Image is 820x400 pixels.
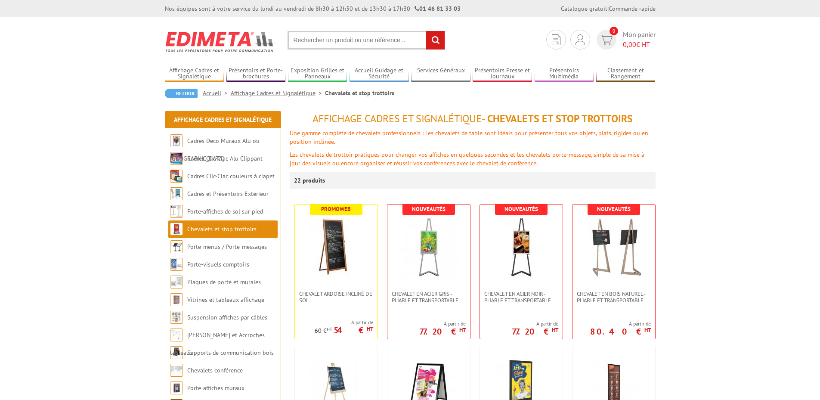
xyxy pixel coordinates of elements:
span: Chevalet en Acier gris - Pliable et transportable [392,291,466,304]
a: Plaques de porte et murales [187,278,261,286]
img: Edimeta [165,26,275,58]
img: Cadres Clic-Clac couleurs à clapet [170,170,183,183]
a: Porte-menus / Porte-messages [187,243,267,251]
span: Affichage Cadres et Signalétique [313,112,482,125]
a: Porte-visuels comptoirs [187,260,249,268]
span: A partir de [419,320,466,327]
a: Porte-affiches de sol sur pied [187,208,263,215]
h1: - Chevalets et stop trottoirs [290,113,656,124]
a: Catalogue gratuit [561,5,607,12]
span: € HT [623,40,656,50]
p: 77.20 € [419,329,466,334]
sup: HT [367,325,373,332]
a: Chevalet en Acier gris - Pliable et transportable [387,291,470,304]
a: Services Généraux [411,67,470,81]
img: devis rapide [552,34,560,45]
div: | [561,4,656,13]
span: Chevalet en bois naturel - Pliable et transportable [577,291,651,304]
p: 22 produits [294,172,326,189]
a: Présentoirs Presse et Journaux [473,67,532,81]
a: Classement et Rangement [596,67,656,81]
input: rechercher [426,31,445,50]
a: Cadres Deco Muraux Alu ou [GEOGRAPHIC_DATA] [170,137,260,162]
img: Chevalets et stop trottoirs [170,223,183,236]
sup: HT [644,326,651,334]
a: [PERSON_NAME] et Accroches tableaux [170,331,265,357]
img: Cimaises et Accroches tableaux [170,329,183,341]
a: Présentoirs et Porte-brochures [226,67,286,81]
a: Commande rapide [609,5,656,12]
a: Présentoirs Multimédia [535,67,594,81]
a: Accueil [203,89,231,97]
img: devis rapide [576,34,585,45]
img: Porte-visuels comptoirs [170,258,183,271]
span: 0,00 [623,40,636,49]
img: Plaques de porte et murales [170,276,183,288]
a: Accueil Guidage et Sécurité [350,67,409,81]
a: Vitrines et tableaux affichage [187,296,264,304]
img: Porte-affiches de sol sur pied [170,205,183,218]
a: Cadres Clic-Clac Alu Clippant [187,155,263,162]
img: Cadres Deco Muraux Alu ou Bois [170,134,183,147]
sup: HT [459,326,466,334]
a: Retour [165,89,198,98]
span: Une gamme complète de chevalets professionnels : Les chevalets de table sont idéals pour présente... [290,129,648,146]
a: Exposition Grilles et Panneaux [288,67,347,81]
a: Affichage Cadres et Signalétique [231,89,325,97]
sup: HT [552,326,558,334]
img: Chevalets conférence [170,364,183,377]
img: Chevalet en Acier gris - Pliable et transportable [399,217,459,278]
img: Chevalet Ardoise incliné de sol [306,217,366,278]
a: Chevalets et stop trottoirs [187,225,257,233]
a: Chevalet en Acier noir - Pliable et transportable [480,291,563,304]
span: 0 [610,27,618,35]
span: Chevalet Ardoise incliné de sol [299,291,373,304]
a: Affichage Cadres et Signalétique [165,67,224,81]
img: Chevalet en Acier noir - Pliable et transportable [491,217,551,278]
span: A partir de [315,319,373,326]
a: Cadres et Présentoirs Extérieur [187,190,269,198]
a: Chevalets conférence [187,366,243,374]
p: 60 € [315,328,332,334]
span: Les chevalets de trottoir pratiques pour changer vos affiches en quelques secondes et les chevale... [290,151,644,167]
strong: 01 46 81 33 03 [415,5,461,12]
a: Supports de communication bois [187,349,274,357]
img: Cadres et Présentoirs Extérieur [170,187,183,200]
p: 77.20 € [512,329,558,334]
li: Chevalets et stop trottoirs [325,89,394,97]
b: Promoweb [321,205,351,213]
a: Chevalet Ardoise incliné de sol [295,291,378,304]
b: Nouveautés [412,205,446,213]
img: devis rapide [600,35,613,45]
sup: HT [327,326,332,332]
p: 54 € [334,328,373,333]
a: Chevalet en bois naturel - Pliable et transportable [572,291,655,304]
img: Suspension affiches par câbles [170,311,183,324]
span: Chevalet en Acier noir - Pliable et transportable [484,291,558,304]
img: Porte-affiches muraux [170,381,183,394]
a: Cadres Clic-Clac couleurs à clapet [187,172,275,180]
b: Nouveautés [597,205,631,213]
span: A partir de [590,320,651,327]
img: Chevalet en bois naturel - Pliable et transportable [584,217,644,278]
span: A partir de [512,320,558,327]
a: Affichage Cadres et Signalétique [174,116,272,124]
span: Mon panier [623,30,656,50]
div: Nos équipes sont à votre service du lundi au vendredi de 8h30 à 12h30 et de 13h30 à 17h30 [165,4,461,13]
b: Nouveautés [504,205,538,213]
p: 80.40 € [590,329,651,334]
a: devis rapide 0 Mon panier 0,00€ HT [594,30,656,50]
a: Porte-affiches muraux [187,384,244,392]
a: Suspension affiches par câbles [187,313,267,321]
img: Porte-menus / Porte-messages [170,240,183,253]
input: Rechercher un produit ou une référence... [288,31,445,50]
img: Vitrines et tableaux affichage [170,293,183,306]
